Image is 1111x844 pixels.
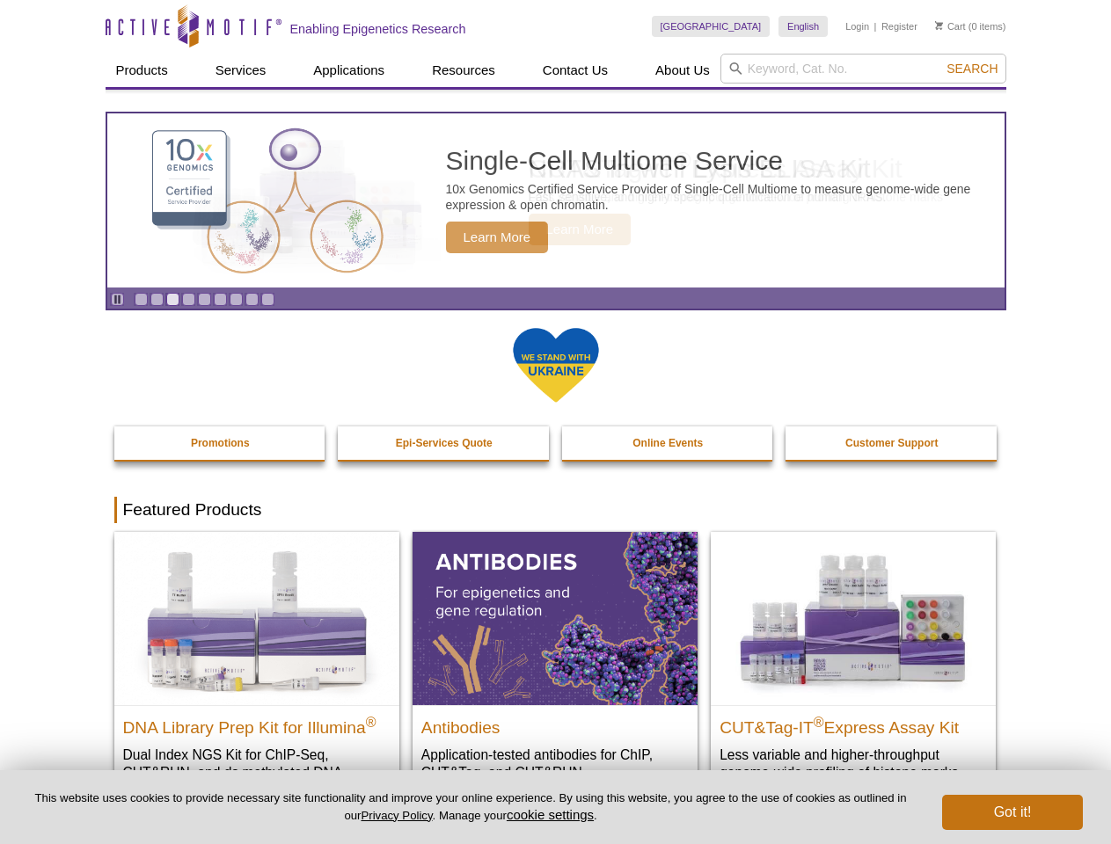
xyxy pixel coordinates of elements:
[111,293,124,306] a: Toggle autoplay
[845,20,869,33] a: Login
[150,293,164,306] a: Go to slide 2
[230,293,243,306] a: Go to slide 7
[114,532,399,704] img: DNA Library Prep Kit for Illumina
[778,16,828,37] a: English
[107,113,1005,287] a: Single-Cell Multiome Service Single-Cell Multiome Service 10x Genomics Certified Service Provider...
[191,437,250,449] strong: Promotions
[845,437,938,449] strong: Customer Support
[941,61,1003,76] button: Search
[446,181,996,213] p: 10x Genomics Certified Service Provider of Single-Cell Multiome to measure genome-wide gene expre...
[361,809,432,822] a: Privacy Policy
[166,293,179,306] a: Go to slide 3
[303,54,395,87] a: Applications
[135,293,148,306] a: Go to slide 1
[446,148,996,174] h2: Single-Cell Multiome Service
[421,746,689,782] p: Application-tested antibodies for ChIP, CUT&Tag, and CUT&RUN.
[421,54,506,87] a: Resources
[935,16,1006,37] li: (0 items)
[942,795,1083,830] button: Got it!
[123,746,391,799] p: Dual Index NGS Kit for ChIP-Seq, CUT&RUN, and ds methylated DNA assays.
[107,113,1005,287] article: Single-Cell Multiome Service
[446,222,549,253] span: Learn More
[114,426,327,460] a: Promotions
[123,710,391,737] h2: DNA Library Prep Kit for Illumina
[182,293,195,306] a: Go to slide 4
[632,437,703,449] strong: Online Events
[114,497,998,523] h2: Featured Products
[245,293,259,306] a: Go to slide 8
[814,714,824,729] sup: ®
[214,293,227,306] a: Go to slide 6
[421,710,689,737] h2: Antibodies
[532,54,618,87] a: Contact Us
[290,21,466,37] h2: Enabling Epigenetics Research
[512,326,600,404] img: We Stand With Ukraine
[261,293,274,306] a: Go to slide 9
[106,54,179,87] a: Products
[205,54,277,87] a: Services
[711,532,996,798] a: CUT&Tag-IT® Express Assay Kit CUT&Tag-IT®Express Assay Kit Less variable and higher-throughput ge...
[413,532,698,704] img: All Antibodies
[135,120,399,281] img: Single-Cell Multiome Service
[881,20,917,33] a: Register
[720,710,987,737] h2: CUT&Tag-IT Express Assay Kit
[28,790,913,824] p: This website uses cookies to provide necessary site functionality and improve your online experie...
[720,746,987,782] p: Less variable and higher-throughput genome-wide profiling of histone marks​.
[198,293,211,306] a: Go to slide 5
[366,714,376,729] sup: ®
[935,20,966,33] a: Cart
[874,16,877,37] li: |
[711,532,996,704] img: CUT&Tag-IT® Express Assay Kit
[652,16,771,37] a: [GEOGRAPHIC_DATA]
[507,807,594,822] button: cookie settings
[114,532,399,816] a: DNA Library Prep Kit for Illumina DNA Library Prep Kit for Illumina® Dual Index NGS Kit for ChIP-...
[645,54,720,87] a: About Us
[947,62,998,76] span: Search
[562,426,775,460] a: Online Events
[720,54,1006,84] input: Keyword, Cat. No.
[935,21,943,30] img: Your Cart
[396,437,493,449] strong: Epi-Services Quote
[786,426,998,460] a: Customer Support
[338,426,551,460] a: Epi-Services Quote
[413,532,698,798] a: All Antibodies Antibodies Application-tested antibodies for ChIP, CUT&Tag, and CUT&RUN.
